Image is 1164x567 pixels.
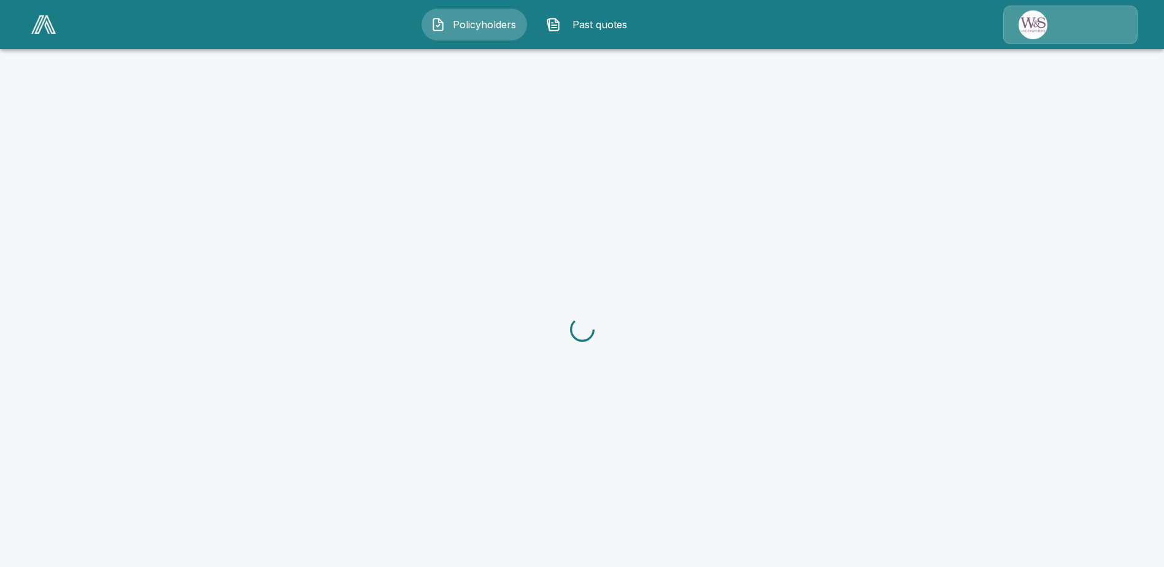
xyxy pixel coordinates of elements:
[537,9,642,40] button: Past quotes IconPast quotes
[31,15,56,34] img: AA Logo
[566,17,633,32] span: Past quotes
[450,17,518,32] span: Policyholders
[431,17,445,32] img: Policyholders Icon
[422,9,527,40] button: Policyholders IconPolicyholders
[546,17,561,32] img: Past quotes Icon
